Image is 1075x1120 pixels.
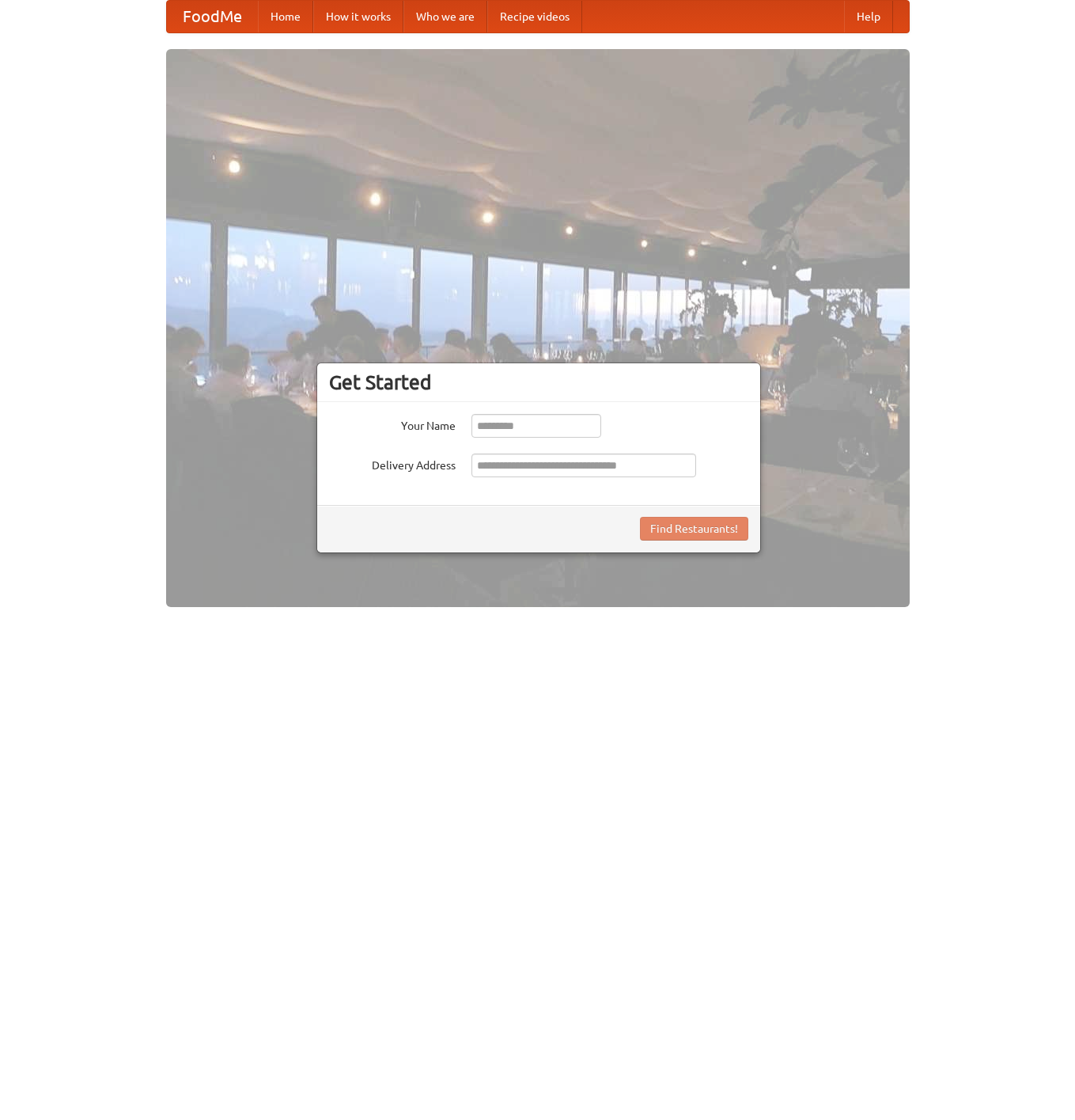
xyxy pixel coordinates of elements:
[167,1,258,32] a: FoodMe
[258,1,313,32] a: Home
[313,1,403,32] a: How it works
[329,370,748,394] h3: Get Started
[329,414,456,434] label: Your Name
[844,1,893,32] a: Help
[403,1,487,32] a: Who we are
[640,517,748,541] button: Find Restaurants!
[329,454,456,473] label: Delivery Address
[487,1,582,32] a: Recipe videos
